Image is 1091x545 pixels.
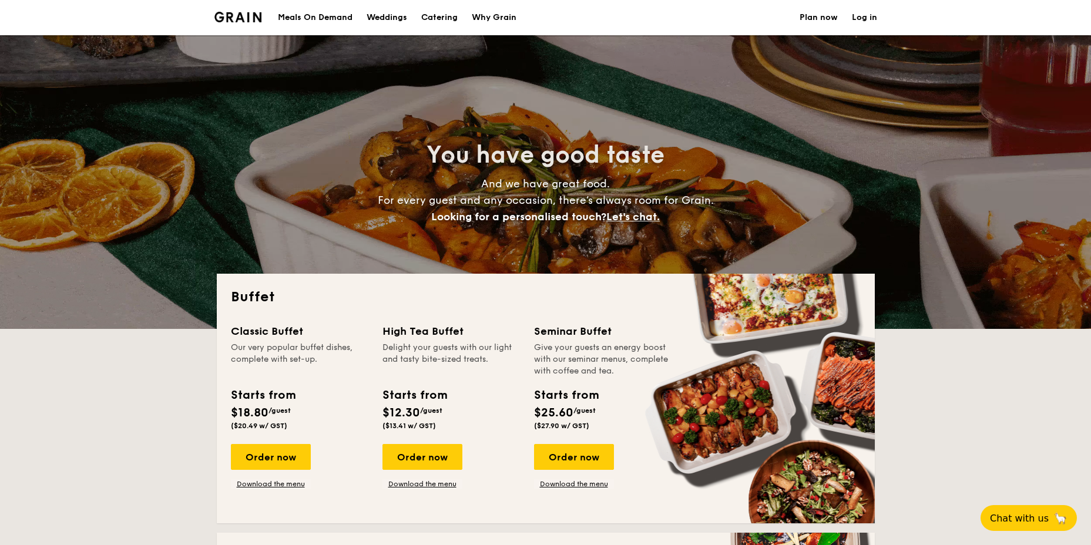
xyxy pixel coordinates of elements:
[534,342,672,377] div: Give your guests an energy boost with our seminar menus, complete with coffee and tea.
[981,505,1077,531] button: Chat with us🦙
[573,406,596,415] span: /guest
[382,422,436,430] span: ($13.41 w/ GST)
[534,479,614,489] a: Download the menu
[382,444,462,470] div: Order now
[231,406,268,420] span: $18.80
[534,422,589,430] span: ($27.90 w/ GST)
[382,323,520,339] div: High Tea Buffet
[378,177,714,223] span: And we have great food. For every guest and any occasion, there’s always room for Grain.
[231,444,311,470] div: Order now
[382,479,462,489] a: Download the menu
[231,323,368,339] div: Classic Buffet
[1053,512,1067,525] span: 🦙
[431,210,606,223] span: Looking for a personalised touch?
[534,323,672,339] div: Seminar Buffet
[231,288,861,307] h2: Buffet
[214,12,262,22] a: Logotype
[534,444,614,470] div: Order now
[231,479,311,489] a: Download the menu
[268,406,291,415] span: /guest
[382,386,447,404] div: Starts from
[231,422,287,430] span: ($20.49 w/ GST)
[231,386,295,404] div: Starts from
[382,406,420,420] span: $12.30
[427,141,664,169] span: You have good taste
[382,342,520,377] div: Delight your guests with our light and tasty bite-sized treats.
[534,406,573,420] span: $25.60
[420,406,442,415] span: /guest
[606,210,660,223] span: Let's chat.
[990,513,1049,524] span: Chat with us
[534,386,598,404] div: Starts from
[214,12,262,22] img: Grain
[231,342,368,377] div: Our very popular buffet dishes, complete with set-up.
